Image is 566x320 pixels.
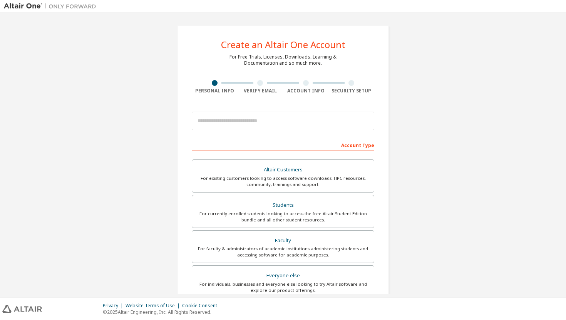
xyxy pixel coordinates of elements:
div: Account Info [283,88,329,94]
div: Faculty [197,235,369,246]
div: Students [197,200,369,211]
img: altair_logo.svg [2,305,42,313]
div: Privacy [103,303,126,309]
img: Altair One [4,2,100,10]
div: Account Type [192,139,374,151]
div: For faculty & administrators of academic institutions administering students and accessing softwa... [197,246,369,258]
div: For individuals, businesses and everyone else looking to try Altair software and explore our prod... [197,281,369,293]
div: Verify Email [238,88,283,94]
div: For Free Trials, Licenses, Downloads, Learning & Documentation and so much more. [229,54,337,66]
div: Create an Altair One Account [221,40,345,49]
div: Security Setup [329,88,375,94]
div: For currently enrolled students looking to access the free Altair Student Edition bundle and all ... [197,211,369,223]
div: Altair Customers [197,164,369,175]
div: For existing customers looking to access software downloads, HPC resources, community, trainings ... [197,175,369,188]
div: Website Terms of Use [126,303,182,309]
div: Cookie Consent [182,303,222,309]
div: Everyone else [197,270,369,281]
div: Personal Info [192,88,238,94]
p: © 2025 Altair Engineering, Inc. All Rights Reserved. [103,309,222,315]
